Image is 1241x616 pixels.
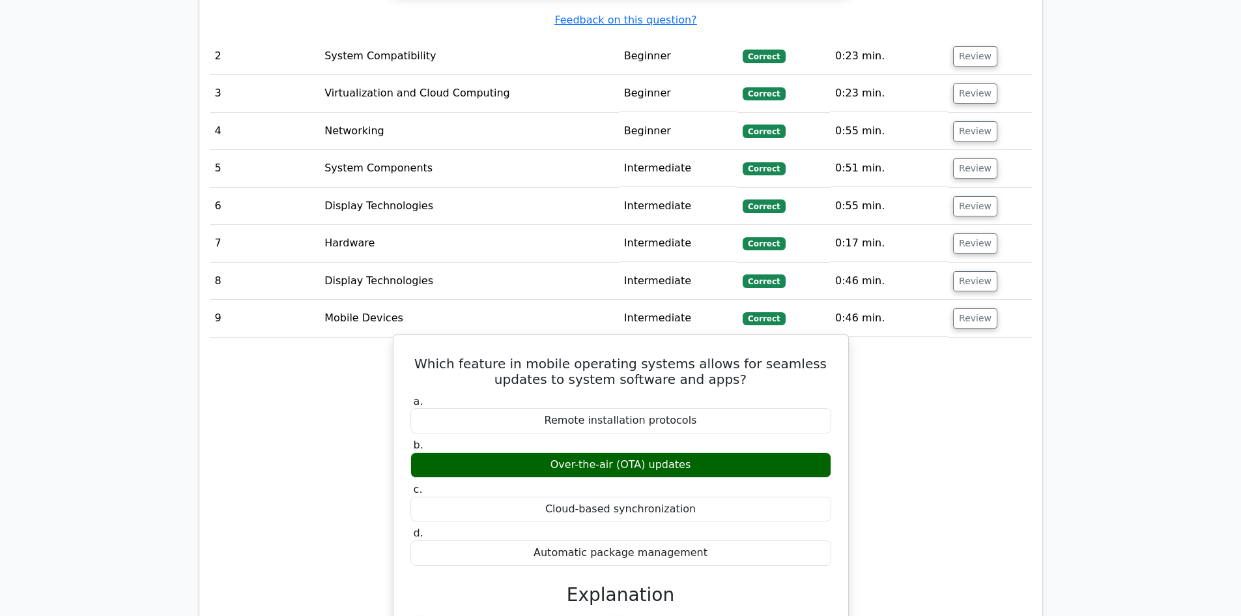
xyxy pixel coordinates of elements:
div: Automatic package management [410,540,831,566]
div: Over-the-air (OTA) updates [410,452,831,478]
button: Review [953,196,997,216]
td: 0:51 min. [830,150,948,187]
td: 0:46 min. [830,300,948,337]
td: Hardware [319,225,619,262]
button: Review [953,271,997,291]
td: 0:23 min. [830,38,948,75]
a: Feedback on this question? [554,14,696,26]
span: Correct [743,274,785,287]
td: System Compatibility [319,38,619,75]
span: Correct [743,312,785,325]
h5: Which feature in mobile operating systems allows for seamless updates to system software and apps? [409,356,833,387]
span: a. [414,395,423,407]
td: 7 [210,225,320,262]
button: Review [953,46,997,66]
td: 4 [210,113,320,150]
td: 0:23 min. [830,75,948,112]
td: System Components [319,150,619,187]
td: Intermediate [619,300,737,337]
td: 8 [210,263,320,300]
span: Correct [743,50,785,63]
span: Correct [743,237,785,250]
td: Beginner [619,75,737,112]
span: d. [414,527,423,539]
td: 5 [210,150,320,187]
span: b. [414,439,423,451]
td: Display Technologies [319,188,619,225]
span: Correct [743,199,785,213]
span: Correct [743,162,785,175]
td: Virtualization and Cloud Computing [319,75,619,112]
td: Intermediate [619,225,737,262]
button: Review [953,233,997,254]
button: Review [953,308,997,329]
td: Beginner [619,38,737,75]
td: 3 [210,75,320,112]
td: Mobile Devices [319,300,619,337]
td: 0:55 min. [830,113,948,150]
span: Correct [743,125,785,138]
div: Cloud-based synchronization [410,497,831,522]
td: Intermediate [619,150,737,187]
h3: Explanation [418,584,823,606]
span: c. [414,483,423,495]
button: Review [953,158,997,179]
button: Review [953,83,997,104]
div: Remote installation protocols [410,408,831,433]
td: 6 [210,188,320,225]
button: Review [953,121,997,141]
td: 9 [210,300,320,337]
td: Networking [319,113,619,150]
td: 0:55 min. [830,188,948,225]
td: Intermediate [619,263,737,300]
td: Beginner [619,113,737,150]
td: Intermediate [619,188,737,225]
td: 0:17 min. [830,225,948,262]
span: Correct [743,87,785,100]
td: 2 [210,38,320,75]
td: Display Technologies [319,263,619,300]
td: 0:46 min. [830,263,948,300]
